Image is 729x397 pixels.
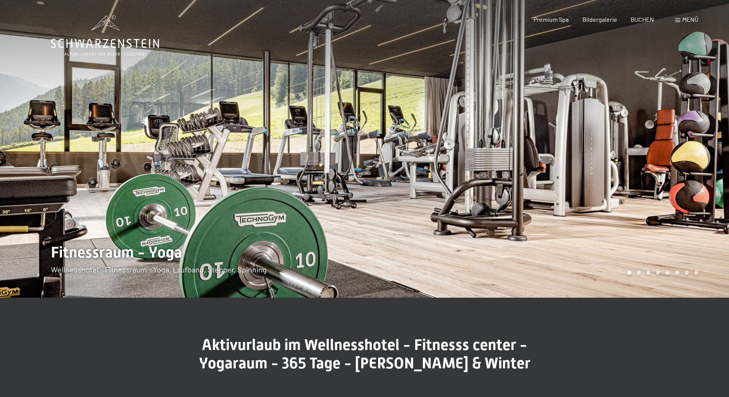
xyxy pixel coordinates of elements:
div: Carousel Pagination [625,271,698,275]
div: Carousel Page 6 [675,271,679,275]
div: Carousel Page 1 (Current Slide) [627,271,631,275]
a: Bildergalerie [582,16,617,23]
div: Carousel Page 4 [656,271,660,275]
div: Carousel Page 5 [665,271,670,275]
div: Carousel Page 7 [685,271,689,275]
span: Menü [682,16,698,23]
div: Carousel Page 3 [646,271,651,275]
span: Aktivurlaub im Wellnesshotel - Fitnesss center - Yogaraum - 365 Tage - [PERSON_NAME] & Winter [199,336,530,372]
a: BUCHEN [631,16,654,23]
div: Carousel Page 2 [637,271,641,275]
div: Carousel Page 8 [694,271,698,275]
a: Premium Spa [533,16,569,23]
